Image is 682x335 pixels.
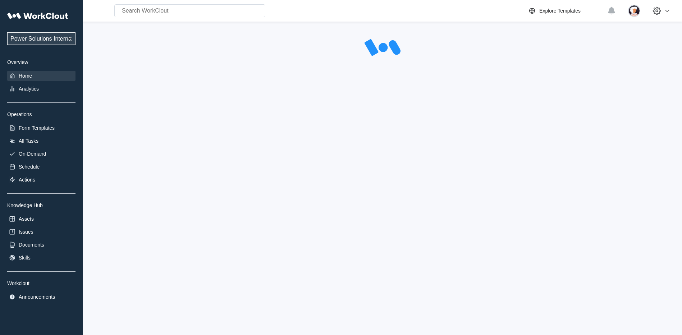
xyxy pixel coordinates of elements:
[7,162,75,172] a: Schedule
[19,86,39,92] div: Analytics
[19,242,44,248] div: Documents
[7,292,75,302] a: Announcements
[7,111,75,117] div: Operations
[7,149,75,159] a: On-Demand
[7,71,75,81] a: Home
[19,177,35,183] div: Actions
[19,125,55,131] div: Form Templates
[539,8,581,14] div: Explore Templates
[7,253,75,263] a: Skills
[7,214,75,224] a: Assets
[7,123,75,133] a: Form Templates
[114,4,265,17] input: Search WorkClout
[7,59,75,65] div: Overview
[7,240,75,250] a: Documents
[7,175,75,185] a: Actions
[19,216,34,222] div: Assets
[19,151,46,157] div: On-Demand
[7,202,75,208] div: Knowledge Hub
[7,84,75,94] a: Analytics
[528,6,604,15] a: Explore Templates
[628,5,640,17] img: user-4.png
[7,227,75,237] a: Issues
[19,164,40,170] div: Schedule
[19,294,55,300] div: Announcements
[7,136,75,146] a: All Tasks
[19,73,32,79] div: Home
[19,229,33,235] div: Issues
[7,280,75,286] div: Workclout
[19,255,31,261] div: Skills
[19,138,38,144] div: All Tasks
